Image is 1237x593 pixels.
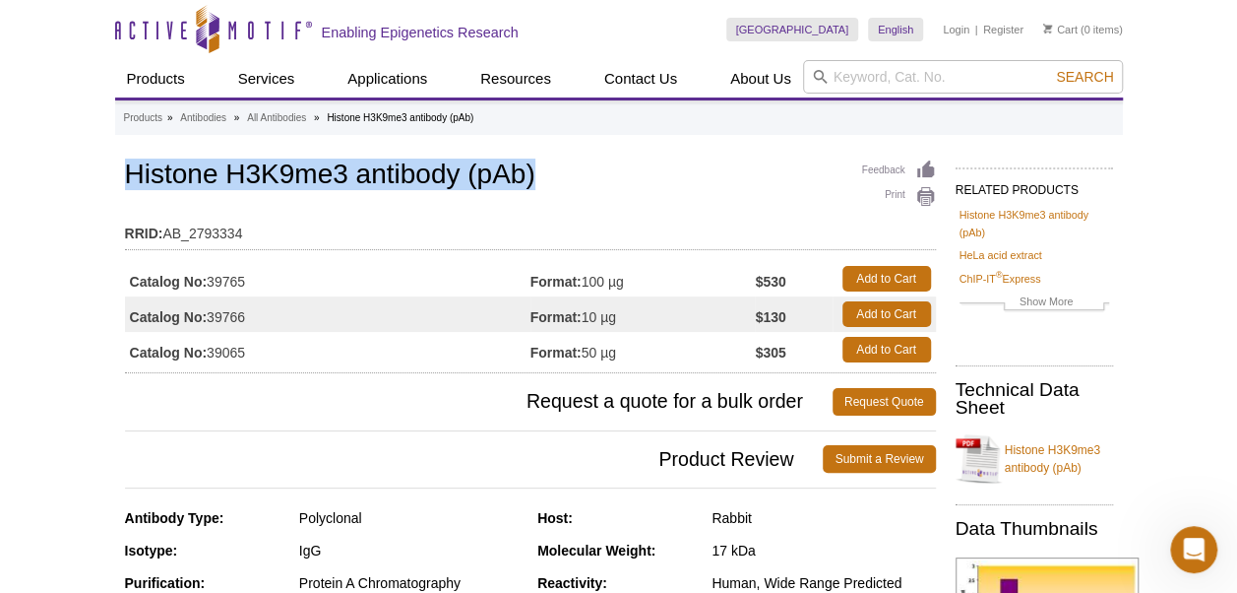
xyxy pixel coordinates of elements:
a: Resources [468,60,563,98]
div: 17 kDa [711,542,935,560]
h1: Histone H3K9me3 antibody (pAb) [125,160,936,193]
a: Antibodies [180,109,226,127]
li: (0 items) [1043,18,1123,41]
li: » [167,112,173,123]
strong: $130 [755,308,785,326]
a: Show More [959,293,1109,315]
a: Print [862,186,936,208]
strong: Antibody Type: [125,510,224,526]
strong: Reactivity: [537,575,607,591]
strong: $305 [755,344,785,362]
a: Services [226,60,307,98]
a: All Antibodies [247,109,306,127]
span: Search [1056,69,1113,85]
a: Products [124,109,162,127]
button: Search [1050,68,1119,86]
strong: RRID: [125,225,163,242]
li: | [975,18,978,41]
h2: Technical Data Sheet [956,381,1113,417]
td: 39065 [125,332,530,367]
strong: Purification: [125,575,206,591]
span: Product Review [125,445,824,473]
iframe: Intercom live chat [1170,526,1217,573]
a: Add to Cart [842,301,931,327]
a: Cart [1043,23,1078,36]
div: Protein A Chromatography [299,574,523,592]
div: IgG [299,542,523,560]
a: Feedback [862,160,936,181]
h2: Enabling Epigenetics Research [322,24,519,41]
strong: Catalog No: [130,273,208,291]
td: 10 µg [530,296,756,332]
td: 50 µg [530,332,756,367]
a: ChIP-IT®Express [959,270,1041,288]
li: » [234,112,240,123]
a: Products [115,60,197,98]
strong: Host: [537,510,573,526]
a: Histone H3K9me3 antibody (pAb) [956,429,1113,489]
input: Keyword, Cat. No. [803,60,1123,94]
div: Rabbit [711,509,935,527]
a: HeLa acid extract [959,246,1042,264]
h2: Data Thumbnails [956,520,1113,538]
strong: Molecular Weight: [537,543,655,559]
h2: RELATED PRODUCTS [956,167,1113,203]
a: [GEOGRAPHIC_DATA] [726,18,859,41]
a: Register [983,23,1023,36]
td: 39766 [125,296,530,332]
a: About Us [718,60,803,98]
span: Request a quote for a bulk order [125,388,833,416]
strong: $530 [755,273,785,291]
strong: Isotype: [125,543,178,559]
td: 100 µg [530,261,756,296]
div: Polyclonal [299,509,523,527]
a: English [868,18,923,41]
strong: Catalog No: [130,308,208,326]
a: Histone H3K9me3 antibody (pAb) [959,206,1109,241]
a: Request Quote [833,388,936,416]
li: Histone H3K9me3 antibody (pAb) [327,112,473,123]
img: Your Cart [1043,24,1052,33]
td: 39765 [125,261,530,296]
strong: Catalog No: [130,344,208,362]
a: Applications [336,60,439,98]
strong: Format: [530,273,582,291]
a: Contact Us [592,60,689,98]
td: AB_2793334 [125,213,936,244]
strong: Format: [530,344,582,362]
div: Human, Wide Range Predicted [711,574,935,592]
sup: ® [996,270,1003,280]
a: Add to Cart [842,337,931,362]
a: Login [943,23,969,36]
a: Add to Cart [842,266,931,292]
li: » [314,112,320,123]
strong: Format: [530,308,582,326]
a: Submit a Review [823,445,935,473]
